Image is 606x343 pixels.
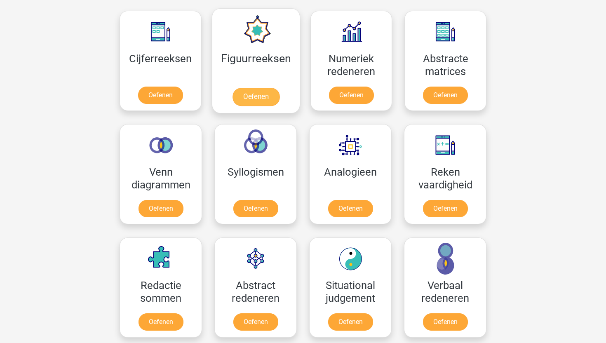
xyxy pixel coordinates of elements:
a: Oefenen [138,87,183,104]
a: Oefenen [233,200,278,217]
a: Oefenen [233,313,278,331]
a: Oefenen [423,200,468,217]
a: Oefenen [423,87,468,104]
a: Oefenen [139,313,183,331]
a: Oefenen [139,200,183,217]
a: Oefenen [423,313,468,331]
a: Oefenen [328,313,373,331]
a: Oefenen [232,88,279,106]
a: Oefenen [329,87,374,104]
a: Oefenen [328,200,373,217]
